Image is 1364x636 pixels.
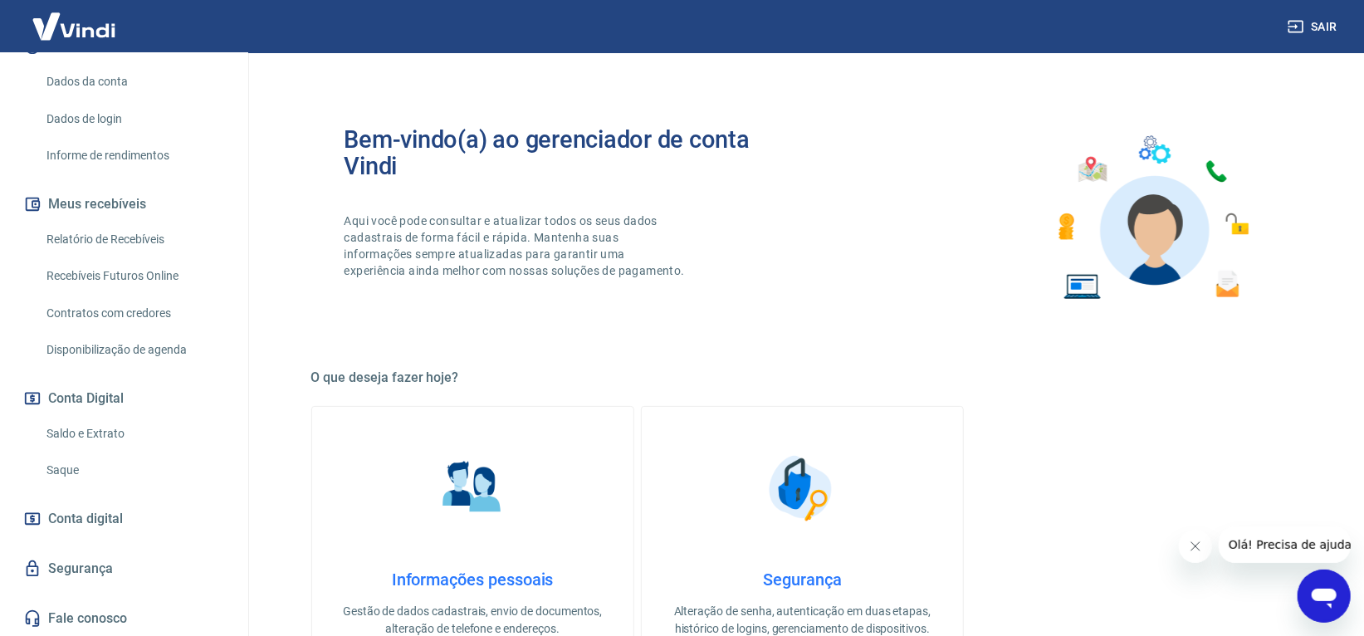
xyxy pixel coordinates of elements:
a: Dados de login [40,102,228,136]
a: Recebíveis Futuros Online [40,259,228,293]
span: Olá! Precisa de ajuda? [10,12,139,25]
iframe: Message from company [1219,526,1351,563]
p: Aqui você pode consultar e atualizar todos os seus dados cadastrais de forma fácil e rápida. Mant... [345,213,688,279]
span: Conta digital [48,507,123,531]
a: Conta digital [20,501,228,537]
button: Meus recebíveis [20,186,228,223]
h5: O que deseja fazer hoje? [311,369,1294,386]
a: Contratos com credores [40,296,228,330]
iframe: Close message [1179,530,1212,563]
img: Imagem de um avatar masculino com diversos icones exemplificando as funcionalidades do gerenciado... [1044,126,1261,310]
img: Informações pessoais [431,447,514,530]
a: Disponibilização de agenda [40,333,228,367]
h4: Informações pessoais [339,570,607,590]
a: Segurança [20,550,228,587]
img: Segurança [760,447,843,530]
a: Saque [40,453,228,487]
img: Vindi [20,1,128,51]
iframe: Button to launch messaging window [1298,570,1351,623]
a: Dados da conta [40,65,228,99]
button: Sair [1284,12,1344,42]
h4: Segurança [668,570,936,590]
a: Saldo e Extrato [40,417,228,451]
a: Informe de rendimentos [40,139,228,173]
a: Relatório de Recebíveis [40,223,228,257]
button: Conta Digital [20,380,228,417]
h2: Bem-vindo(a) ao gerenciador de conta Vindi [345,126,803,179]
